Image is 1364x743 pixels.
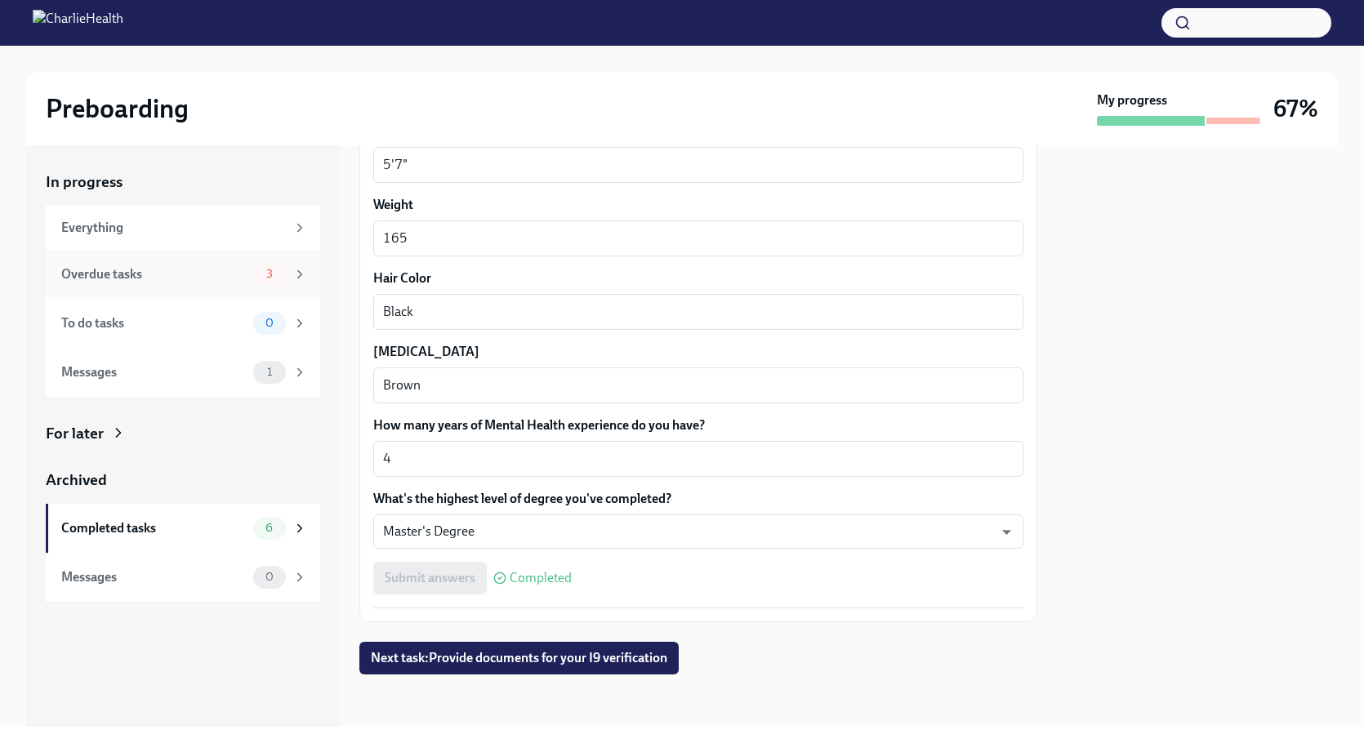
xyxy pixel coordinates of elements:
span: 3 [256,268,283,280]
a: Completed tasks6 [46,504,320,553]
a: Messages1 [46,348,320,397]
textarea: 4 [383,449,1014,469]
a: Overdue tasks3 [46,250,320,299]
button: Next task:Provide documents for your I9 verification [359,642,679,674]
span: Next task : Provide documents for your I9 verification [371,650,667,666]
label: What's the highest level of degree you've completed? [373,490,1023,508]
a: Everything [46,206,320,250]
div: To do tasks [61,314,247,332]
strong: My progress [1097,91,1167,109]
label: [MEDICAL_DATA] [373,343,1023,361]
a: To do tasks0 [46,299,320,348]
a: Archived [46,469,320,491]
div: For later [46,423,104,444]
span: 6 [256,522,283,534]
span: Completed [510,572,572,585]
textarea: 165 [383,229,1014,248]
label: Hair Color [373,269,1023,287]
textarea: 5'7" [383,155,1014,175]
a: Messages0 [46,553,320,602]
a: For later [46,423,320,444]
div: Everything [61,219,286,237]
label: Weight [373,196,1023,214]
a: In progress [46,171,320,193]
h3: 67% [1273,94,1318,123]
span: 1 [257,366,282,378]
div: Completed tasks [61,519,247,537]
span: 0 [256,317,283,329]
img: CharlieHealth [33,10,123,36]
textarea: Brown [383,376,1014,395]
span: 0 [256,571,283,583]
textarea: Black [383,302,1014,322]
label: How many years of Mental Health experience do you have? [373,416,1023,434]
div: Master's Degree [373,514,1023,549]
h2: Preboarding [46,92,189,125]
div: Overdue tasks [61,265,247,283]
div: Messages [61,568,247,586]
div: Messages [61,363,247,381]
